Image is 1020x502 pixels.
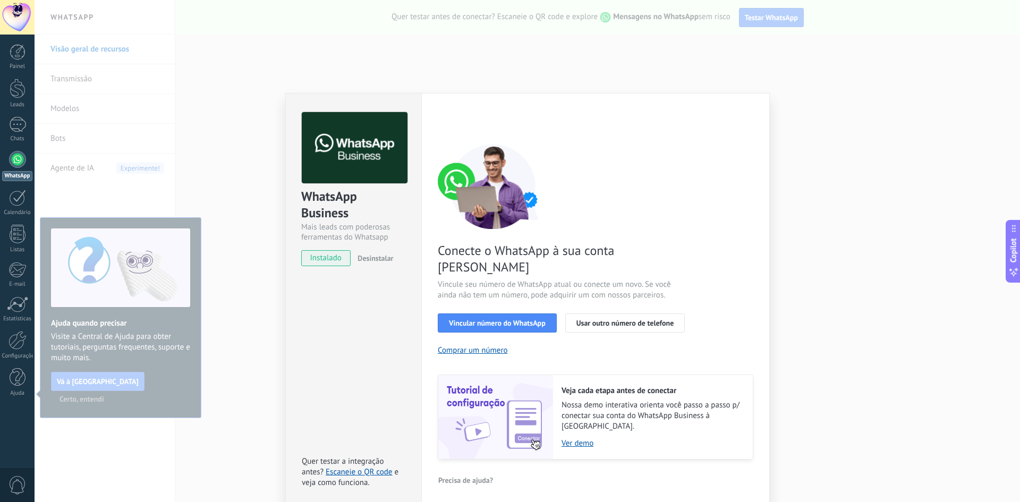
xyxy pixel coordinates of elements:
[562,438,742,448] a: Ver demo
[2,353,33,360] div: Configurações
[576,319,674,327] span: Usar outro número de telefone
[301,188,406,222] div: WhatsApp Business
[2,281,33,288] div: E-mail
[301,222,406,242] div: Mais leads com poderosas ferramentas do Whatsapp
[2,316,33,322] div: Estatísticas
[438,144,549,229] img: connect number
[2,101,33,108] div: Leads
[2,135,33,142] div: Chats
[562,386,742,396] h2: Veja cada etapa antes de conectar
[2,246,33,253] div: Listas
[449,319,546,327] span: Vincular número do WhatsApp
[302,112,407,184] img: logo_main.png
[438,472,494,488] button: Precisa de ajuda?
[326,467,392,477] a: Escaneie o QR code
[2,390,33,397] div: Ajuda
[565,313,685,333] button: Usar outro número de telefone
[2,209,33,216] div: Calendário
[438,345,508,355] button: Comprar um número
[302,250,350,266] span: instalado
[358,253,393,263] span: Desinstalar
[438,279,691,301] span: Vincule seu número de WhatsApp atual ou conecte um novo. Se você ainda não tem um número, pode ad...
[438,477,493,484] span: Precisa de ajuda?
[562,400,742,432] span: Nossa demo interativa orienta você passo a passo p/ conectar sua conta do WhatsApp Business à [GE...
[302,467,398,488] span: e veja como funciona.
[353,250,393,266] button: Desinstalar
[438,242,691,275] span: Conecte o WhatsApp à sua conta [PERSON_NAME]
[2,171,32,181] div: WhatsApp
[438,313,557,333] button: Vincular número do WhatsApp
[302,456,384,477] span: Quer testar a integração antes?
[1008,238,1019,262] span: Copilot
[2,63,33,70] div: Painel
